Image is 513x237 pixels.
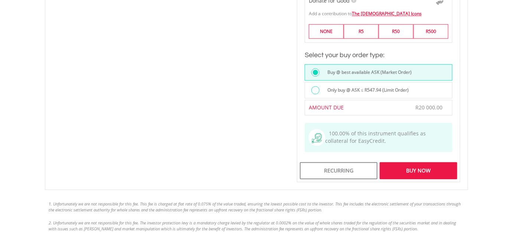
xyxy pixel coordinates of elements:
label: Buy @ best available ASK (Market Order) [323,68,412,76]
img: collateral-qualifying-green.svg [312,133,322,143]
div: Add a contribution to [305,7,452,17]
label: Only buy @ ASK ≤ R547.94 (Limit Order) [323,86,409,94]
label: R500 [414,24,448,39]
span: AMOUNT DUE [309,104,344,111]
div: Buy Now [380,162,457,179]
div: Recurring [300,162,378,179]
label: R5 [344,24,379,39]
li: 1. Unfortunately we are not responsible for this fee. This fee is charged at flat rate of 0.075% ... [49,201,464,213]
a: The [DEMOGRAPHIC_DATA] Icons [352,10,422,17]
label: R50 [379,24,414,39]
li: 2. Unfortunately we are not responsible for this fee. The investor protection levy is a mandatory... [49,220,464,231]
label: NONE [309,24,344,39]
h3: Select your buy order type: [305,50,452,60]
span: 100.00% of this instrument qualifies as collateral for EasyCredit. [325,130,426,144]
span: R20 000.00 [415,104,442,111]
